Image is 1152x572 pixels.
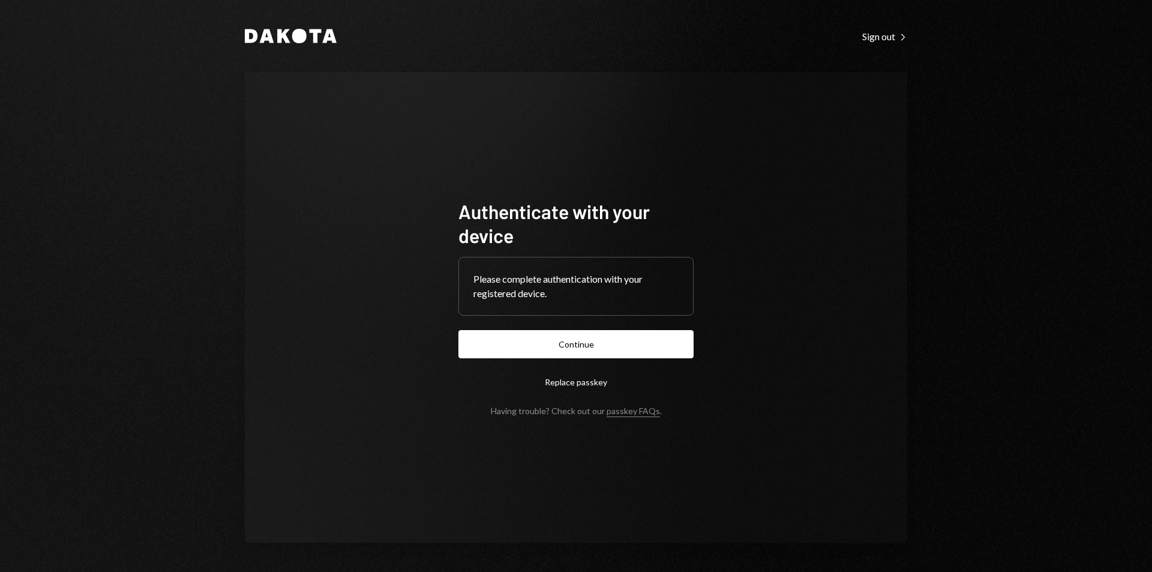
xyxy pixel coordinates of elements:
[458,199,694,247] h1: Authenticate with your device
[458,368,694,396] button: Replace passkey
[491,406,662,416] div: Having trouble? Check out our .
[473,272,679,301] div: Please complete authentication with your registered device.
[862,31,907,43] div: Sign out
[607,406,660,417] a: passkey FAQs
[862,29,907,43] a: Sign out
[458,330,694,358] button: Continue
